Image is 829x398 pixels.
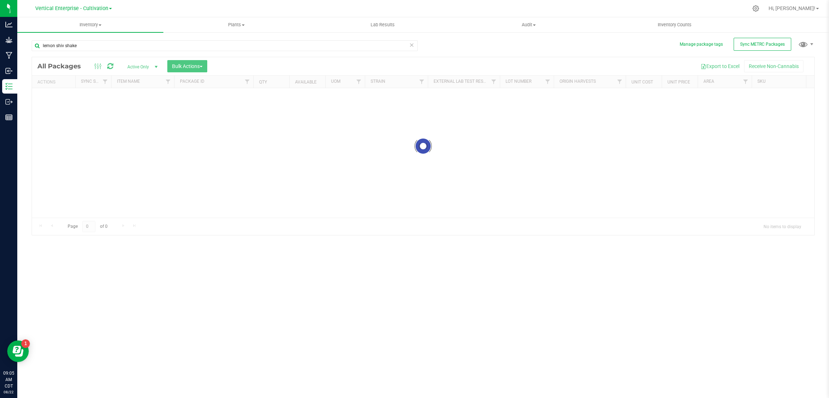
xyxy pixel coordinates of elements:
[17,17,163,32] a: Inventory
[5,67,13,74] inline-svg: Inbound
[456,17,602,32] a: Audit
[456,22,601,28] span: Audit
[602,17,748,32] a: Inventory Counts
[21,339,30,348] iframe: Resource center unread badge
[648,22,701,28] span: Inventory Counts
[5,36,13,44] inline-svg: Grow
[17,22,163,28] span: Inventory
[5,83,13,90] inline-svg: Inventory
[734,38,791,51] button: Sync METRC Packages
[5,21,13,28] inline-svg: Analytics
[5,114,13,121] inline-svg: Reports
[5,52,13,59] inline-svg: Manufacturing
[7,340,29,362] iframe: Resource center
[751,5,760,12] div: Manage settings
[309,17,456,32] a: Lab Results
[769,5,815,11] span: Hi, [PERSON_NAME]!
[3,370,14,389] p: 09:05 AM CDT
[361,22,404,28] span: Lab Results
[740,42,785,47] span: Sync METRC Packages
[32,40,418,51] input: Search Package ID, Item Name, SKU, Lot or Part Number...
[3,389,14,395] p: 08/22
[5,98,13,105] inline-svg: Outbound
[164,22,309,28] span: Plants
[163,17,309,32] a: Plants
[35,5,108,12] span: Vertical Enterprise - Cultivation
[409,40,414,50] span: Clear
[680,41,723,48] button: Manage package tags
